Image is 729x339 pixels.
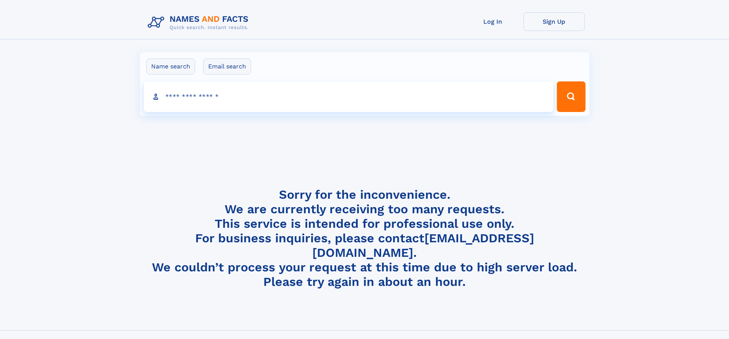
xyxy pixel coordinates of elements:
[145,187,585,289] h4: Sorry for the inconvenience. We are currently receiving too many requests. This service is intend...
[312,231,534,260] a: [EMAIL_ADDRESS][DOMAIN_NAME]
[146,58,195,75] label: Name search
[144,81,554,112] input: search input
[203,58,251,75] label: Email search
[524,12,585,31] a: Sign Up
[145,12,255,33] img: Logo Names and Facts
[462,12,524,31] a: Log In
[557,81,585,112] button: Search Button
